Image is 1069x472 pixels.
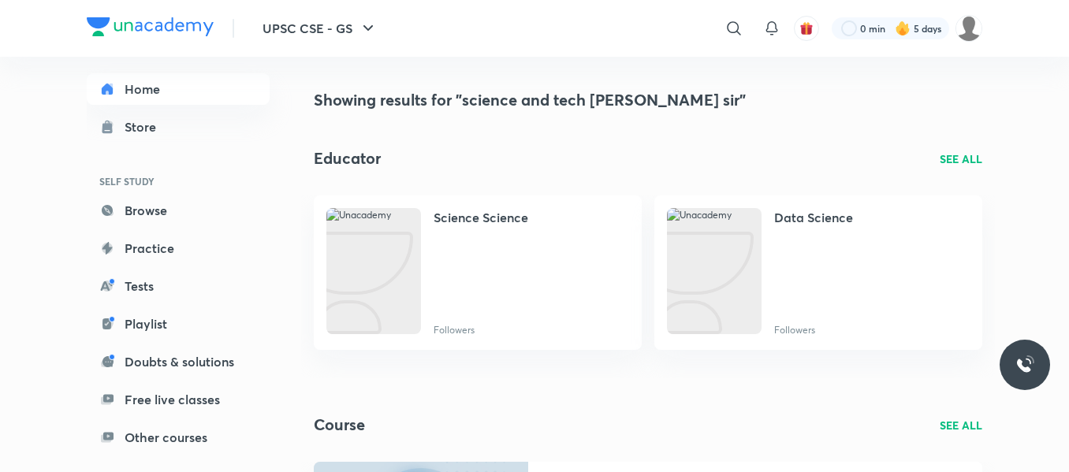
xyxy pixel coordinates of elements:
[940,151,982,167] a: SEE ALL
[774,208,853,227] h4: Data Science
[314,195,642,350] a: UnacademyScience ScienceFollowers
[125,117,166,136] div: Store
[895,20,911,36] img: streak
[774,323,815,337] p: Followers
[87,270,270,302] a: Tests
[667,208,762,334] img: Unacademy
[314,147,381,170] h2: Educator
[87,73,270,105] a: Home
[314,413,365,437] h2: Course
[434,208,528,227] h4: Science Science
[654,195,982,350] a: UnacademyData ScienceFollowers
[87,422,270,453] a: Other courses
[940,417,982,433] a: SEE ALL
[1015,355,1034,374] img: ttu
[794,16,819,41] button: avatar
[87,232,270,264] a: Practice
[87,308,270,340] a: Playlist
[955,15,982,42] img: VIKRAM SINGH
[87,111,270,143] a: Store
[87,384,270,415] a: Free live classes
[314,88,982,112] h4: Showing results for "science and tech [PERSON_NAME] sir"
[253,13,387,44] button: UPSC CSE - GS
[87,195,270,226] a: Browse
[326,208,421,334] img: Unacademy
[799,21,814,35] img: avatar
[87,346,270,377] a: Doubts & solutions
[87,168,270,195] h6: SELF STUDY
[87,17,214,36] img: Company Logo
[434,323,475,337] p: Followers
[87,17,214,40] a: Company Logo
